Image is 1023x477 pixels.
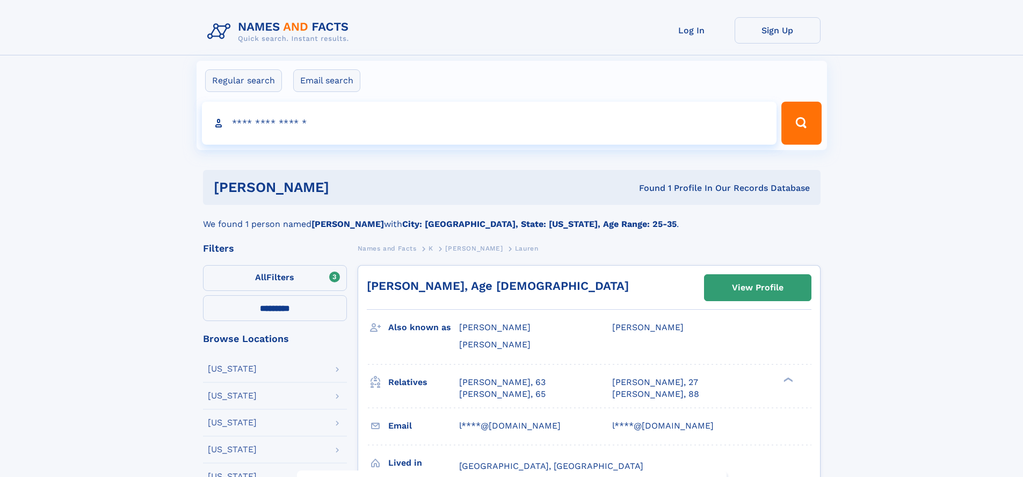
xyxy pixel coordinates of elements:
h1: [PERSON_NAME] [214,181,484,194]
h3: Lived in [388,454,459,472]
a: [PERSON_NAME], 88 [612,388,699,400]
a: [PERSON_NAME], Age [DEMOGRAPHIC_DATA] [367,279,629,293]
div: [US_STATE] [208,418,257,427]
span: [PERSON_NAME] [612,322,684,332]
b: City: [GEOGRAPHIC_DATA], State: [US_STATE], Age Range: 25-35 [402,219,677,229]
h3: Relatives [388,373,459,391]
img: Logo Names and Facts [203,17,358,46]
div: Browse Locations [203,334,347,344]
input: search input [202,102,777,145]
div: [US_STATE] [208,391,257,400]
span: [GEOGRAPHIC_DATA], [GEOGRAPHIC_DATA] [459,461,643,471]
a: [PERSON_NAME], 27 [612,376,698,388]
h3: Also known as [388,318,459,337]
div: ❯ [781,376,794,383]
a: View Profile [705,275,811,301]
div: [US_STATE] [208,365,257,373]
div: Found 1 Profile In Our Records Database [484,182,810,194]
a: [PERSON_NAME] [445,241,503,255]
div: View Profile [732,275,783,300]
a: Names and Facts [358,241,417,255]
h3: Email [388,417,459,435]
a: [PERSON_NAME], 65 [459,388,546,400]
div: [US_STATE] [208,445,257,454]
label: Email search [293,69,360,92]
label: Regular search [205,69,282,92]
a: [PERSON_NAME], 63 [459,376,546,388]
b: [PERSON_NAME] [311,219,384,229]
span: [PERSON_NAME] [459,322,531,332]
a: Log In [649,17,735,44]
span: K [429,245,433,252]
div: We found 1 person named with . [203,205,821,231]
span: [PERSON_NAME] [445,245,503,252]
span: Lauren [515,245,539,252]
a: Sign Up [735,17,821,44]
label: Filters [203,265,347,291]
button: Search Button [781,102,821,145]
span: [PERSON_NAME] [459,339,531,350]
div: Filters [203,244,347,253]
span: All [255,272,266,282]
a: K [429,241,433,255]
